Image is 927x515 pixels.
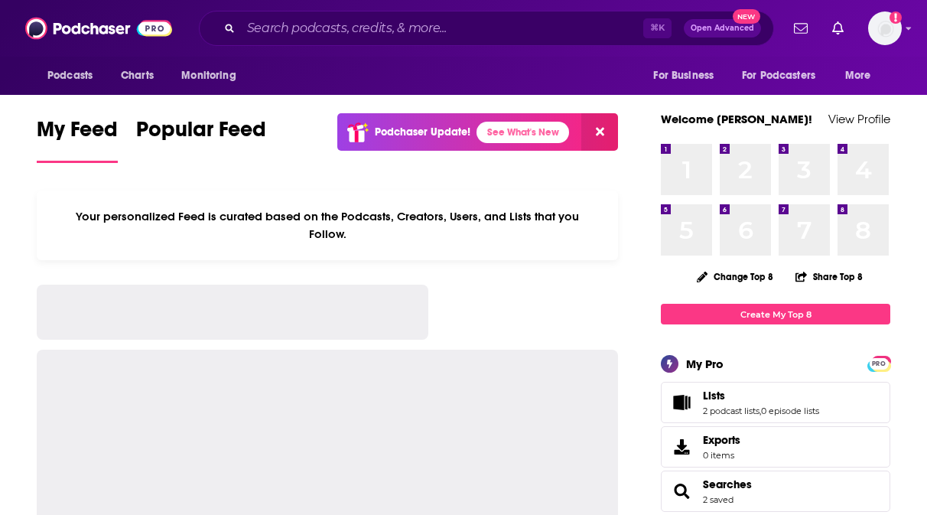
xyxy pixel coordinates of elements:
span: PRO [870,358,888,370]
span: Open Advanced [691,24,754,32]
span: Lists [703,389,725,403]
span: More [845,65,871,86]
span: Exports [703,433,740,447]
button: Change Top 8 [688,267,782,286]
p: Podchaser Update! [375,125,470,139]
span: Podcasts [47,65,93,86]
span: ⌘ K [643,18,672,38]
button: open menu [171,61,255,90]
a: Charts [111,61,163,90]
a: 2 saved [703,494,733,505]
svg: Add a profile image [890,11,902,24]
a: Exports [661,426,890,468]
div: Your personalized Feed is curated based on the Podcasts, Creators, Users, and Lists that you Follow. [37,191,618,260]
a: Welcome [PERSON_NAME]! [661,112,812,126]
img: User Profile [868,11,902,45]
button: open menu [834,61,890,90]
button: open menu [732,61,838,90]
span: Logged in as weareheadstart [868,11,902,45]
a: View Profile [828,112,890,126]
button: Share Top 8 [795,262,864,292]
span: Popular Feed [136,116,266,152]
a: Lists [703,389,819,403]
button: open menu [642,61,733,90]
a: See What's New [477,122,569,143]
button: Show profile menu [868,11,902,45]
button: open menu [37,61,112,90]
a: My Feed [37,116,118,163]
span: For Podcasters [742,65,815,86]
span: Monitoring [181,65,236,86]
span: New [733,9,760,24]
img: Podchaser - Follow, Share and Rate Podcasts [25,14,172,43]
input: Search podcasts, credits, & more... [241,16,643,41]
span: Searches [661,471,890,512]
a: Show notifications dropdown [788,15,814,41]
div: Search podcasts, credits, & more... [199,11,774,46]
a: 0 episode lists [761,406,819,416]
span: For Business [653,65,714,86]
a: PRO [870,357,888,369]
span: 0 items [703,450,740,461]
a: Create My Top 8 [661,304,890,324]
a: Lists [666,392,697,413]
a: Searches [703,478,752,491]
div: My Pro [686,357,724,371]
a: Popular Feed [136,116,266,163]
button: Open AdvancedNew [684,19,761,37]
a: 2 podcast lists [703,406,759,416]
span: Lists [661,382,890,423]
span: My Feed [37,116,118,152]
span: Exports [666,436,697,458]
span: , [759,406,761,416]
span: Charts [121,65,154,86]
a: Show notifications dropdown [826,15,850,41]
a: Searches [666,481,697,502]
